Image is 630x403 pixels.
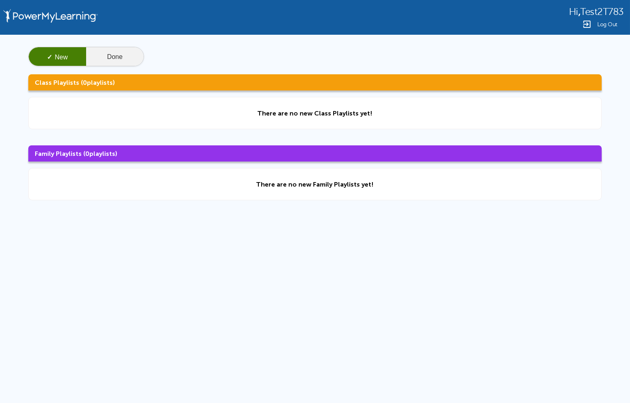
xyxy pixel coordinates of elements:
[256,181,374,188] div: There are no new Family Playlists yet!
[569,6,624,17] div: ,
[597,21,617,27] span: Log Out
[258,109,373,117] div: There are no new Class Playlists yet!
[582,19,592,29] img: Logout Icon
[85,150,89,157] span: 0
[47,54,52,61] span: ✓
[83,79,87,86] span: 0
[580,6,624,17] span: Test2T783
[28,74,602,90] h3: Class Playlists ( playlists)
[569,6,578,17] span: Hi
[86,47,144,67] button: Done
[29,47,86,67] button: ✓New
[28,145,602,162] h3: Family Playlists ( playlists)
